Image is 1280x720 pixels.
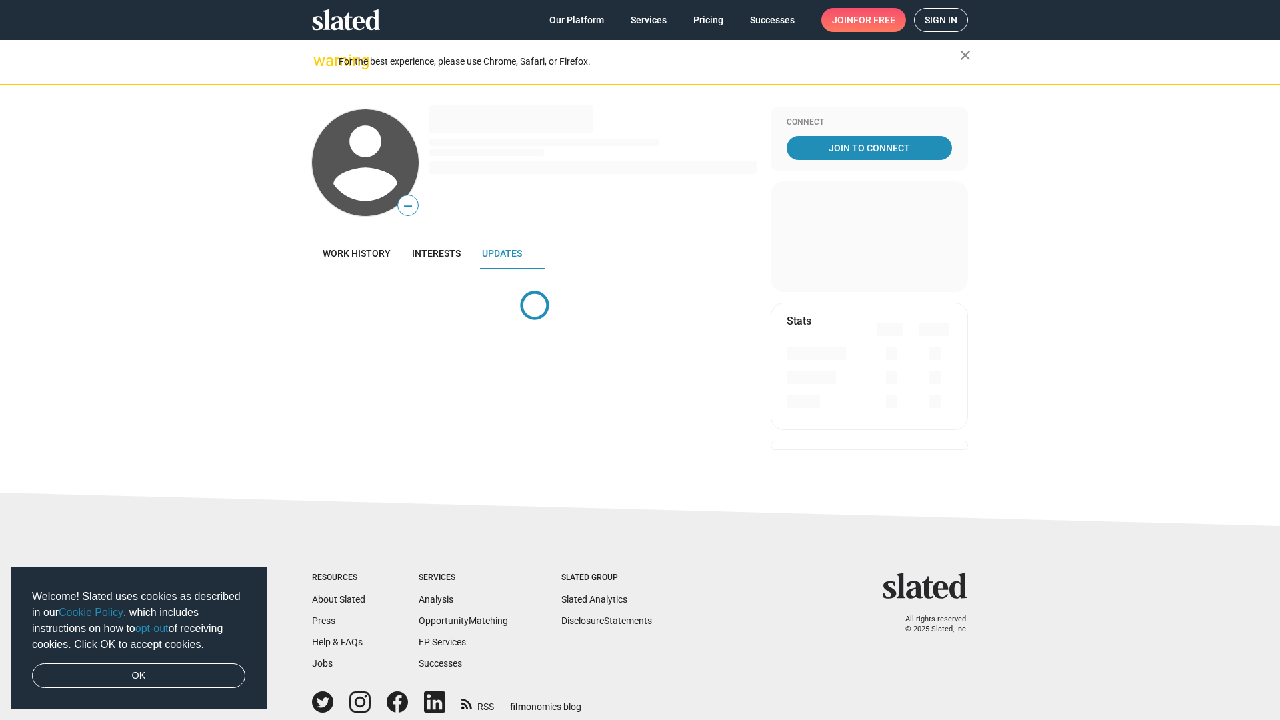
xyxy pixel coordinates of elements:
a: OpportunityMatching [419,615,508,626]
a: Cookie Policy [59,607,123,618]
mat-icon: close [957,47,973,63]
span: Services [631,8,667,32]
a: Slated Analytics [561,594,627,605]
a: Work history [312,237,401,269]
span: Interests [412,248,461,259]
span: Sign in [925,9,957,31]
span: film [510,701,526,712]
div: For the best experience, please use Chrome, Safari, or Firefox. [339,53,960,71]
a: Press [312,615,335,626]
span: Updates [482,248,522,259]
a: Help & FAQs [312,637,363,647]
span: Join To Connect [789,136,949,160]
div: Connect [787,117,952,128]
a: Join To Connect [787,136,952,160]
span: — [398,197,418,215]
a: Analysis [419,594,453,605]
a: About Slated [312,594,365,605]
mat-icon: warning [313,53,329,69]
a: dismiss cookie message [32,663,245,689]
a: Our Platform [539,8,615,32]
a: filmonomics blog [510,690,581,713]
p: All rights reserved. © 2025 Slated, Inc. [891,615,968,634]
a: Successes [419,658,462,669]
div: Services [419,573,508,583]
a: Interests [401,237,471,269]
span: Our Platform [549,8,604,32]
span: Pricing [693,8,723,32]
span: Successes [750,8,795,32]
div: cookieconsent [11,567,267,710]
a: Jobs [312,658,333,669]
a: Sign in [914,8,968,32]
a: Successes [739,8,805,32]
mat-card-title: Stats [787,314,811,328]
a: Joinfor free [821,8,906,32]
a: Pricing [683,8,734,32]
div: Resources [312,573,365,583]
div: Slated Group [561,573,652,583]
a: EP Services [419,637,466,647]
a: opt-out [135,623,169,634]
span: Welcome! Slated uses cookies as described in our , which includes instructions on how to of recei... [32,589,245,653]
a: RSS [461,693,494,713]
span: Join [832,8,895,32]
a: DisclosureStatements [561,615,652,626]
a: Updates [471,237,533,269]
span: for free [853,8,895,32]
span: Work history [323,248,391,259]
a: Services [620,8,677,32]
